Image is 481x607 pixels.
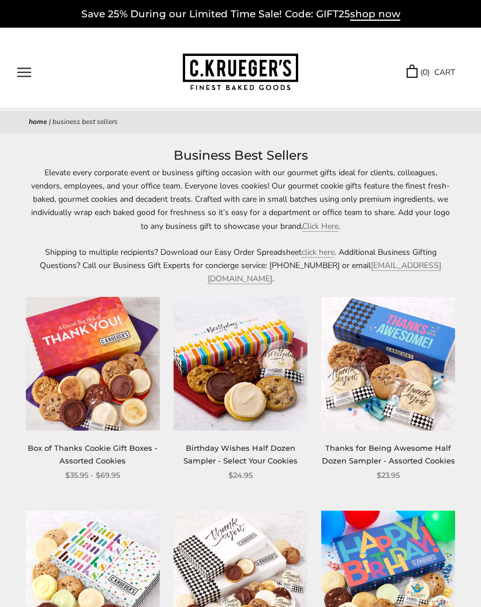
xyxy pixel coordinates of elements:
img: C.KRUEGER'S [183,54,298,91]
img: Birthday Wishes Half Dozen Sampler - Select Your Cookies [174,297,307,431]
a: (0) CART [407,66,455,79]
button: Open navigation [17,67,31,77]
a: Click Here [302,221,339,232]
span: $23.95 [377,469,400,481]
h1: Business Best Sellers [29,145,452,166]
span: Business Best Sellers [52,117,118,126]
nav: breadcrumbs [29,116,452,128]
p: Shipping to multiple recipients? Download our Easy Order Spreadsheet . Additional Business Giftin... [29,246,452,285]
a: Box of Thanks Cookie Gift Boxes - Assorted Cookies [28,443,157,465]
a: Home [29,117,47,126]
span: shop now [350,8,400,21]
img: Thanks for Being Awesome Half Dozen Sampler - Assorted Cookies [321,297,455,431]
a: Save 25% During our Limited Time Sale! Code: GIFT25shop now [81,8,400,21]
p: Elevate every corporate event or business gifting occasion with our gourmet gifts ideal for clien... [29,166,452,232]
span: $24.95 [228,469,253,481]
span: $35.95 - $69.95 [65,469,120,481]
a: Birthday Wishes Half Dozen Sampler - Select Your Cookies [183,443,298,465]
img: Box of Thanks Cookie Gift Boxes - Assorted Cookies [26,297,160,431]
span: | [49,117,51,126]
a: Thanks for Being Awesome Half Dozen Sampler - Assorted Cookies [322,443,455,465]
a: click here [302,247,335,258]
